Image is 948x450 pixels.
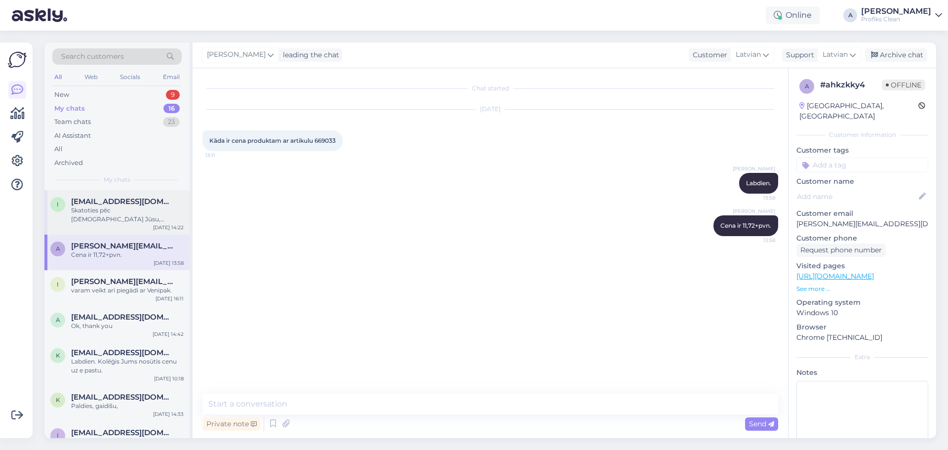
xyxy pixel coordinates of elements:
p: Windows 10 [796,308,928,318]
div: [DATE] 14:42 [153,330,184,338]
p: Visited pages [796,261,928,271]
div: Support [782,50,814,60]
p: Customer phone [796,233,928,244]
div: All [54,144,63,154]
div: New [54,90,69,100]
a: [PERSON_NAME]Profiks Clean [861,7,942,23]
div: My chats [54,104,85,114]
div: 16 [163,104,180,114]
div: A [843,8,857,22]
div: [DATE] 10:18 [154,375,184,382]
span: Latvian [736,49,761,60]
span: My chats [104,175,130,184]
div: # ahkzkky4 [820,79,882,91]
span: Send [749,419,774,428]
span: i [57,432,59,439]
p: Browser [796,322,928,332]
span: Labdien. [746,179,771,187]
span: [PERSON_NAME] [733,165,775,172]
span: i [57,281,59,288]
span: Kāda ir cena produktam ar artikulu 669033 [209,137,336,144]
span: k [56,352,60,359]
span: Offline [882,80,925,90]
span: info@madfinn.fi [71,428,174,437]
span: 13:11 [205,152,242,159]
a: [URL][DOMAIN_NAME] [796,272,874,281]
div: Customer [689,50,727,60]
p: Customer tags [796,145,928,156]
div: Email [161,71,182,83]
div: [DATE] 14:22 [153,224,184,231]
div: Profiks Clean [861,15,931,23]
div: 9 [166,90,180,100]
div: All [52,71,64,83]
div: [DATE] 16:11 [156,295,184,302]
span: Latvian [823,49,848,60]
span: [PERSON_NAME] [207,49,266,60]
span: a [56,245,60,252]
p: [PERSON_NAME][EMAIL_ADDRESS][DOMAIN_NAME] [796,219,928,229]
span: 13:58 [738,194,775,202]
div: Customer information [796,130,928,139]
div: 23 [163,117,180,127]
div: Skatoties pēc [DEMOGRAPHIC_DATA] Jūsu, datubāzē neesat mums. Tad būs priekšapmaksa. Pēcapmaksa ir... [71,206,184,224]
span: info@mazarasina.lv [71,197,174,206]
span: Search customers [61,51,124,62]
div: Ok, thank you [71,322,184,330]
span: Cena ir 11,72+pvn. [720,222,771,229]
div: Labdien. Kolēģis Jums nosūtīs cenu uz e pastu. [71,357,184,375]
div: Team chats [54,117,91,127]
span: arzabster@gmail.com [71,313,174,322]
div: varam veikt arī piegādi ar Venipak. [71,286,184,295]
img: Askly Logo [8,50,27,69]
div: Archived [54,158,83,168]
p: Customer email [796,208,928,219]
div: Online [766,6,820,24]
span: a.pukans@riga-airport.com [71,242,174,250]
span: a [805,82,809,90]
div: Extra [796,353,928,362]
p: Notes [796,368,928,378]
input: Add a tag [796,158,928,172]
div: Request phone number [796,244,886,257]
div: Private note [202,417,261,431]
p: Customer name [796,176,928,187]
p: Operating system [796,297,928,308]
div: [GEOGRAPHIC_DATA], [GEOGRAPHIC_DATA] [799,101,918,122]
input: Add name [797,191,917,202]
span: k [56,396,60,404]
div: Socials [118,71,142,83]
p: See more ... [796,285,928,293]
div: [PERSON_NAME] [861,7,931,15]
span: a [56,316,60,324]
p: Chrome [TECHNICAL_ID] [796,332,928,343]
span: i [57,201,59,208]
span: [PERSON_NAME] [733,207,775,215]
span: ivo.cimdins@gmail.com [71,277,174,286]
span: 13:58 [738,237,775,244]
div: [DATE] 13:58 [154,259,184,267]
span: kvalitate@topfood.lv [71,393,174,402]
div: [DATE] 14:33 [153,410,184,418]
div: leading the chat [279,50,339,60]
div: Archive chat [865,48,927,62]
div: Cena ir 11,72+pvn. [71,250,184,259]
div: AI Assistant [54,131,91,141]
div: Paldies, gaidīšu, [71,402,184,410]
div: Web [82,71,100,83]
div: Chat started [202,84,778,93]
div: [DATE] [202,105,778,114]
span: kitajec22@gmail.com [71,348,174,357]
